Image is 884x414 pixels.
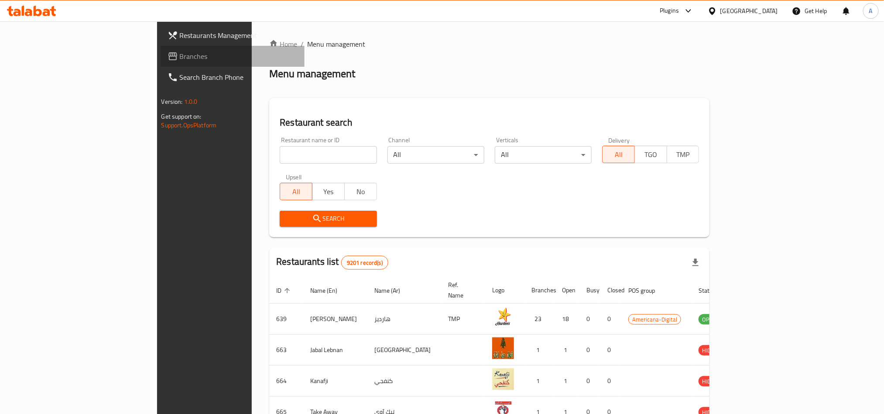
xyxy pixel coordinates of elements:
[699,376,725,387] div: HIDDEN
[341,256,388,270] div: Total records count
[600,277,621,304] th: Closed
[348,185,373,198] span: No
[161,96,183,107] span: Version:
[284,185,309,198] span: All
[608,137,630,143] label: Delivery
[660,6,679,16] div: Plugins
[555,335,579,366] td: 1
[699,315,720,325] span: OPEN
[634,146,667,163] button: TGO
[579,277,600,304] th: Busy
[312,183,345,200] button: Yes
[600,304,621,335] td: 0
[699,346,725,356] span: HIDDEN
[699,376,725,387] span: HIDDEN
[269,39,709,49] nav: breadcrumb
[303,335,367,366] td: Jabal Lebnan
[276,285,293,296] span: ID
[161,25,305,46] a: Restaurants Management
[579,366,600,397] td: 0
[555,366,579,397] td: 1
[485,277,524,304] th: Logo
[629,315,681,325] span: Americana-Digital
[184,96,198,107] span: 1.0.0
[180,51,298,62] span: Branches
[310,285,349,296] span: Name (En)
[287,213,370,224] span: Search
[441,304,485,335] td: TMP
[280,183,312,200] button: All
[638,148,664,161] span: TGO
[555,304,579,335] td: 18
[180,30,298,41] span: Restaurants Management
[495,146,592,164] div: All
[524,335,555,366] td: 1
[602,146,635,163] button: All
[344,183,377,200] button: No
[161,111,202,122] span: Get support on:
[600,335,621,366] td: 0
[524,366,555,397] td: 1
[492,368,514,390] img: Kanafji
[387,146,484,164] div: All
[276,255,388,270] h2: Restaurants list
[524,304,555,335] td: 23
[448,280,475,301] span: Ref. Name
[628,285,666,296] span: POS group
[180,72,298,82] span: Search Branch Phone
[303,304,367,335] td: [PERSON_NAME]
[492,306,514,328] img: Hardee's
[699,285,727,296] span: Status
[579,304,600,335] td: 0
[161,67,305,88] a: Search Branch Phone
[671,148,696,161] span: TMP
[303,366,367,397] td: Kanafji
[374,285,411,296] span: Name (Ar)
[269,67,355,81] h2: Menu management
[699,314,720,325] div: OPEN
[367,366,441,397] td: كنفجي
[367,304,441,335] td: هارديز
[280,211,377,227] button: Search
[286,174,302,180] label: Upsell
[600,366,621,397] td: 0
[579,335,600,366] td: 0
[280,116,699,129] h2: Restaurant search
[685,252,706,273] div: Export file
[492,337,514,359] img: Jabal Lebnan
[555,277,579,304] th: Open
[524,277,555,304] th: Branches
[367,335,441,366] td: [GEOGRAPHIC_DATA]
[280,146,377,164] input: Search for restaurant name or ID..
[316,185,341,198] span: Yes
[161,120,217,131] a: Support.OpsPlatform
[161,46,305,67] a: Branches
[869,6,873,16] span: A
[606,148,631,161] span: All
[699,345,725,356] div: HIDDEN
[307,39,365,49] span: Menu management
[667,146,699,163] button: TMP
[720,6,778,16] div: [GEOGRAPHIC_DATA]
[342,259,388,267] span: 9201 record(s)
